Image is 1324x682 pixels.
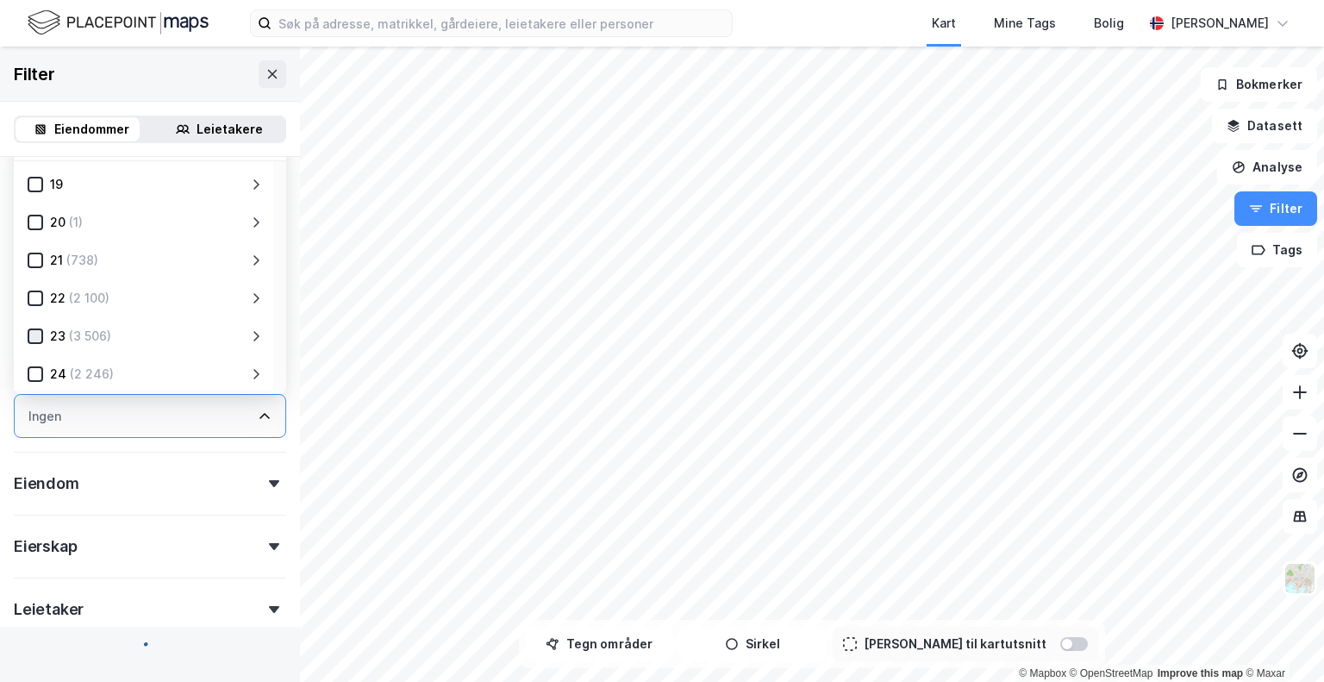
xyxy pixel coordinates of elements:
[1019,667,1066,679] a: Mapbox
[136,641,164,668] img: spinner.a6d8c91a73a9ac5275cf975e30b51cfb.svg
[1217,150,1317,185] button: Analyse
[526,627,672,661] button: Tegn områder
[864,634,1046,654] div: [PERSON_NAME] til kartutsnitt
[1283,562,1316,595] img: Z
[28,406,61,427] div: Ingen
[14,473,79,494] div: Eiendom
[14,536,77,557] div: Eierskap
[679,627,826,661] button: Sirkel
[1238,599,1324,682] div: Kontrollprogram for chat
[994,13,1056,34] div: Mine Tags
[14,599,84,620] div: Leietaker
[14,60,55,88] div: Filter
[1212,109,1317,143] button: Datasett
[1234,191,1317,226] button: Filter
[54,119,129,140] div: Eiendommer
[1158,667,1243,679] a: Improve this map
[1094,13,1124,34] div: Bolig
[28,8,209,38] img: logo.f888ab2527a4732fd821a326f86c7f29.svg
[932,13,956,34] div: Kart
[272,10,732,36] input: Søk på adresse, matrikkel, gårdeiere, leietakere eller personer
[1238,599,1324,682] iframe: Chat Widget
[197,119,263,140] div: Leietakere
[1171,13,1269,34] div: [PERSON_NAME]
[1237,233,1317,267] button: Tags
[1070,667,1153,679] a: OpenStreetMap
[1201,67,1317,102] button: Bokmerker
